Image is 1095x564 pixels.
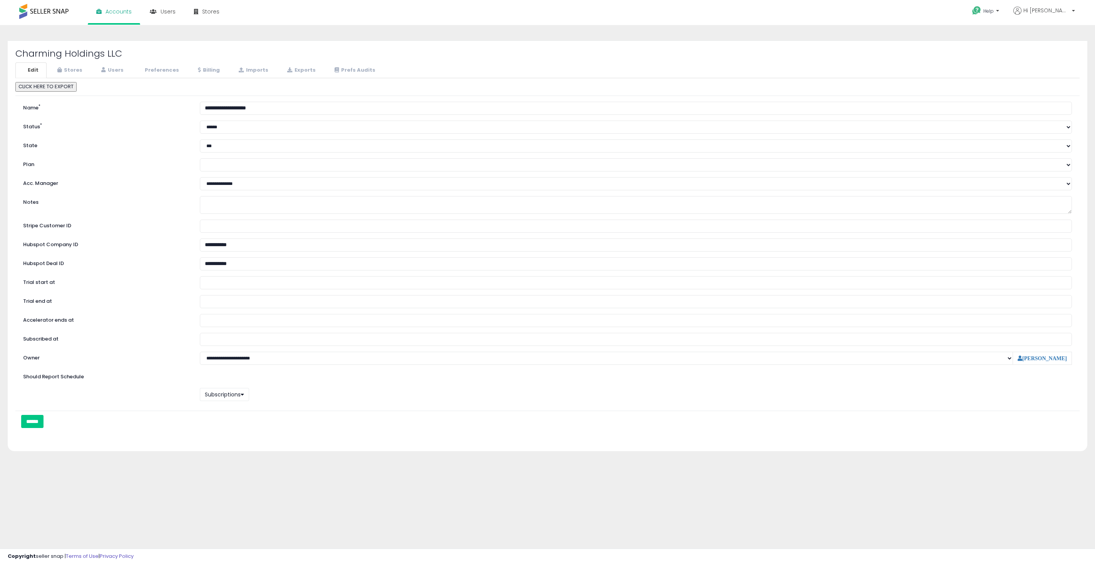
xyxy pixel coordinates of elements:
[15,49,1080,59] h2: Charming Holdings LLC
[23,354,40,362] label: Owner
[983,8,994,14] span: Help
[17,121,194,131] label: Status
[17,276,194,286] label: Trial start at
[277,62,324,78] a: Exports
[200,388,249,401] button: Subscriptions
[229,62,276,78] a: Imports
[91,62,132,78] a: Users
[17,220,194,230] label: Stripe Customer ID
[17,196,194,206] label: Notes
[1018,356,1067,361] a: [PERSON_NAME]
[161,8,176,15] span: Users
[1013,7,1075,24] a: Hi [PERSON_NAME]
[47,62,90,78] a: Stores
[17,177,194,187] label: Acc. Manager
[17,257,194,267] label: Hubspot Deal ID
[202,8,219,15] span: Stores
[23,373,84,381] label: Should Report Schedule
[132,62,187,78] a: Preferences
[15,82,77,92] button: CLICK HERE TO EXPORT
[325,62,383,78] a: Prefs Audits
[188,62,228,78] a: Billing
[17,314,194,324] label: Accelerator ends at
[17,333,194,343] label: Subscribed at
[17,139,194,149] label: State
[972,6,981,15] i: Get Help
[105,8,132,15] span: Accounts
[17,295,194,305] label: Trial end at
[17,238,194,248] label: Hubspot Company ID
[17,158,194,168] label: Plan
[1023,7,1070,14] span: Hi [PERSON_NAME]
[15,62,47,78] a: Edit
[17,102,194,112] label: Name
